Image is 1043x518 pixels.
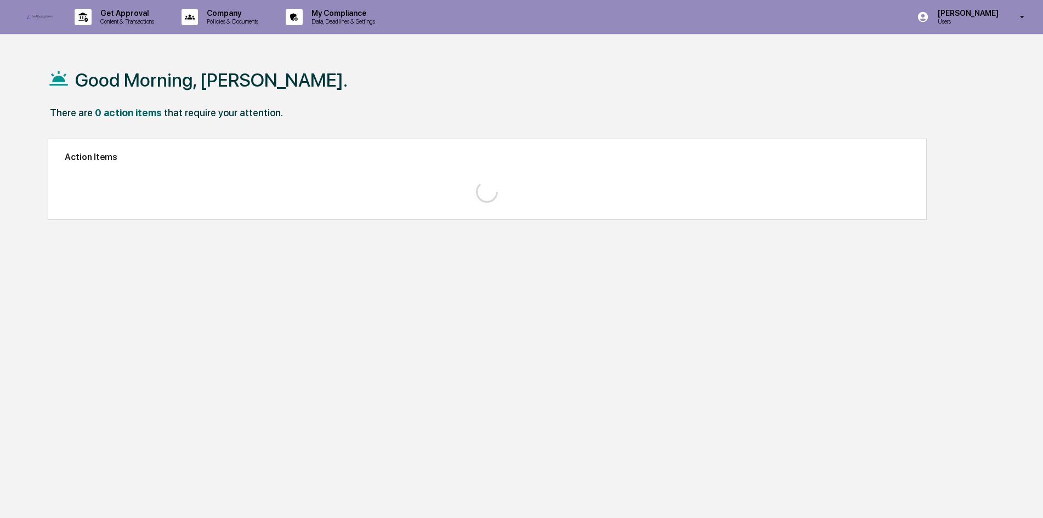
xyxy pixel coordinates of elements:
[95,107,162,118] div: 0 action items
[198,18,264,25] p: Policies & Documents
[929,9,1004,18] p: [PERSON_NAME]
[198,9,264,18] p: Company
[303,18,381,25] p: Data, Deadlines & Settings
[26,15,53,19] img: logo
[50,107,93,118] div: There are
[65,152,910,162] h2: Action Items
[164,107,283,118] div: that require your attention.
[303,9,381,18] p: My Compliance
[929,18,1004,25] p: Users
[92,9,160,18] p: Get Approval
[75,69,348,91] h1: Good Morning, [PERSON_NAME].
[92,18,160,25] p: Content & Transactions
